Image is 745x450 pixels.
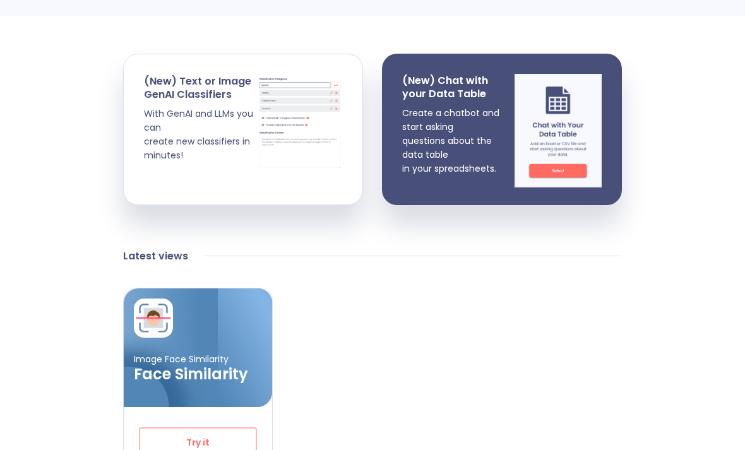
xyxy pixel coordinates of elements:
h4: Latest views [123,250,188,263]
h3: Face Similarity [134,365,262,383]
p: Create a chatbot and start asking questions about the data table in your spreadsheets. Click here... [402,106,515,217]
p: (New) Chat with your Data Table [402,74,515,101]
p: With GenAI and LLMs you can create new classifiers in minutes! Click here to learn more [144,107,258,218]
img: card avatar [136,300,171,336]
img: chat img [515,74,602,187]
img: card ellipse [124,329,209,408]
img: cards stack img [258,74,342,169]
p: (New) Text or Image GenAI Classifiers [144,74,258,102]
p: Image Face Similarity [134,353,262,365]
